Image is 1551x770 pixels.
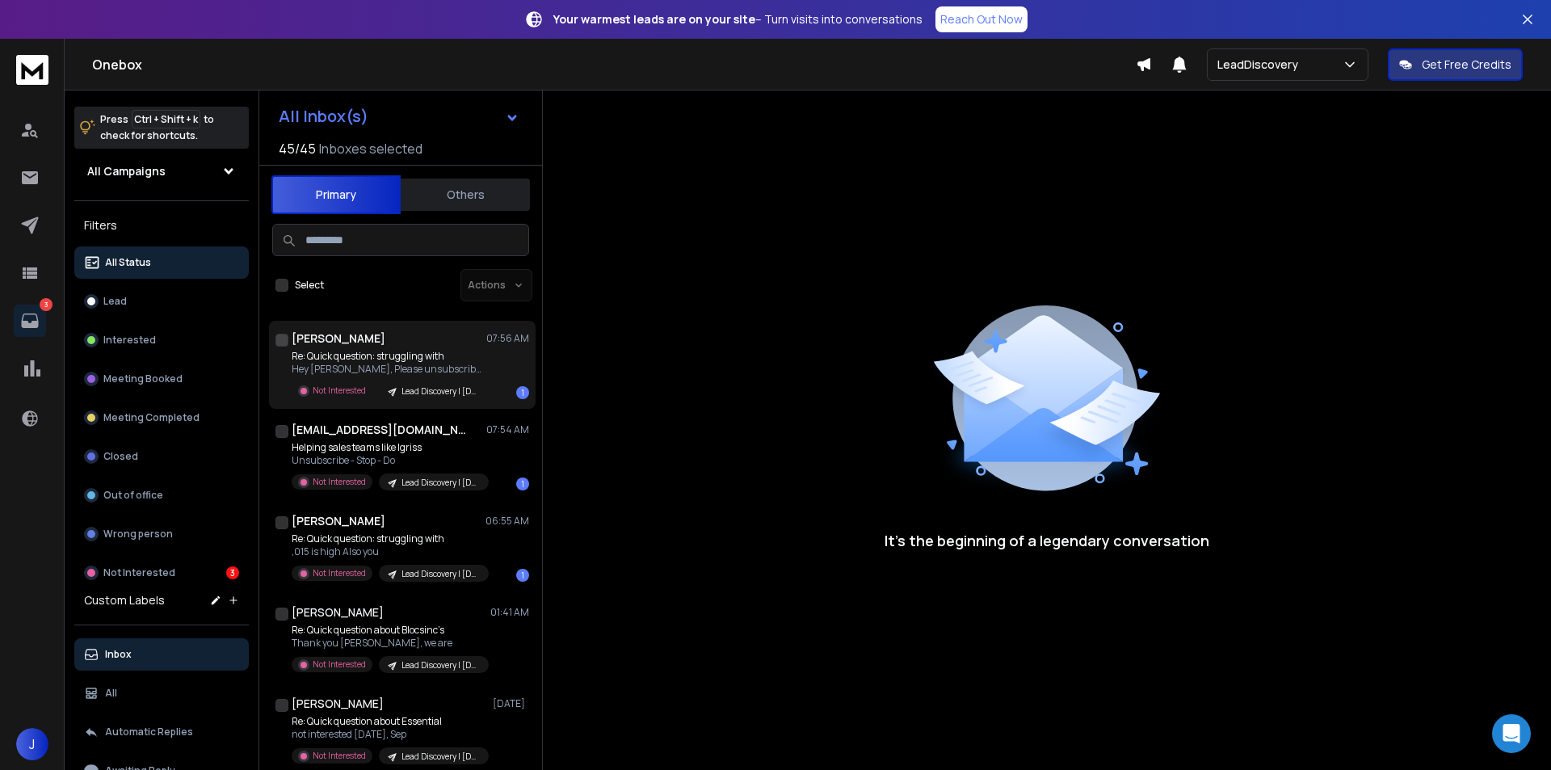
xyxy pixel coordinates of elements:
button: All Status [74,246,249,279]
button: All [74,677,249,709]
p: All Status [105,256,151,269]
h1: Onebox [92,55,1136,74]
p: Helping sales teams like Igriss [292,441,485,454]
p: Inbox [105,648,132,661]
h3: Filters [74,214,249,237]
p: [DATE] [493,697,529,710]
p: Not Interested [313,567,366,579]
button: Primary [271,175,401,214]
h1: [EMAIL_ADDRESS][DOMAIN_NAME] [292,422,469,438]
button: Get Free Credits [1388,48,1523,81]
img: logo [16,55,48,85]
p: Reach Out Now [940,11,1023,27]
p: Lead Discovery | [DATE] [401,385,479,398]
p: Not Interested [313,476,366,488]
p: Press to check for shortcuts. [100,112,214,144]
h1: [PERSON_NAME] [292,330,385,347]
label: Select [295,279,324,292]
button: J [16,728,48,760]
p: – Turn visits into conversations [553,11,923,27]
h1: [PERSON_NAME] [292,604,384,621]
button: Wrong person [74,518,249,550]
p: Hey [PERSON_NAME], Please unsubscribe me. [292,363,485,376]
p: 07:54 AM [486,423,529,436]
p: Closed [103,450,138,463]
a: 3 [14,305,46,337]
h1: All Campaigns [87,163,166,179]
div: 1 [516,478,529,490]
p: Lead [103,295,127,308]
button: Out of office [74,479,249,511]
span: 45 / 45 [279,139,316,158]
p: Get Free Credits [1422,57,1511,73]
button: Closed [74,440,249,473]
p: All [105,687,117,700]
p: Lead Discovery | [DATE] [401,751,479,763]
p: Not Interested [313,750,366,762]
button: All Inbox(s) [266,100,532,133]
div: 1 [516,569,529,582]
p: Re: Quick question about Blocsinc’s [292,624,485,637]
button: Inbox [74,638,249,671]
p: Meeting Completed [103,411,200,424]
h1: All Inbox(s) [279,108,368,124]
span: Ctrl + Shift + k [132,110,200,128]
button: Meeting Booked [74,363,249,395]
p: Automatic Replies [105,726,193,738]
h3: Custom Labels [84,592,165,608]
p: Interested [103,334,156,347]
p: Not Interested [313,658,366,671]
div: 1 [516,386,529,399]
p: Re: Quick question: struggling with [292,532,485,545]
h3: Inboxes selected [319,139,422,158]
h1: [PERSON_NAME] [292,513,385,529]
p: 3 [40,298,53,311]
strong: Your warmest leads are on your site [553,11,755,27]
p: Not Interested [103,566,175,579]
button: Automatic Replies [74,716,249,748]
div: 3 [226,566,239,579]
p: 07:56 AM [486,332,529,345]
p: Thank you [PERSON_NAME], we are [292,637,485,650]
p: Re: Quick question about Essential [292,715,485,728]
button: Interested [74,324,249,356]
p: 01:41 AM [490,606,529,619]
p: Meeting Booked [103,372,183,385]
a: Reach Out Now [935,6,1028,32]
p: ,015 is high Also you [292,545,485,558]
p: Lead Discovery | [DATE] [401,568,479,580]
button: Not Interested3 [74,557,249,589]
p: Out of office [103,489,163,502]
p: Unsubscribe - Stop - Do [292,454,485,467]
p: LeadDiscovery [1217,57,1305,73]
button: All Campaigns [74,155,249,187]
h1: [PERSON_NAME] [292,696,384,712]
p: 06:55 AM [485,515,529,528]
p: Re: Quick question: struggling with [292,350,485,363]
button: Lead [74,285,249,318]
button: Others [401,177,530,212]
p: Lead Discovery | [DATE] [401,477,479,489]
p: Wrong person [103,528,173,541]
button: Meeting Completed [74,402,249,434]
p: It’s the beginning of a legendary conversation [885,529,1209,552]
p: not interested [DATE], Sep [292,728,485,741]
p: Not Interested [313,385,366,397]
p: Lead Discovery | [DATE] [401,659,479,671]
div: Open Intercom Messenger [1492,714,1531,753]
